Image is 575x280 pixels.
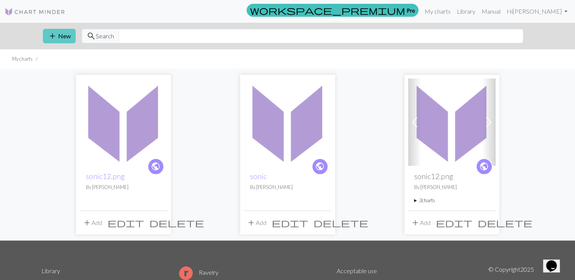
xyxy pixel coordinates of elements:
[179,269,219,276] a: Ravelry
[147,216,207,230] button: Delete
[250,184,325,191] p: By [PERSON_NAME]
[411,217,420,228] span: add
[86,172,125,181] a: sonic12.png
[478,217,532,228] span: delete
[543,250,567,272] iframe: chat widget
[147,158,164,175] a: public
[247,217,256,228] span: add
[408,79,496,166] img: sonic12.png
[504,4,570,19] a: Hi[PERSON_NAME]
[337,267,377,274] a: Acceptable use
[311,216,371,230] button: Delete
[436,218,472,227] i: Edit
[96,31,114,41] span: Search
[151,159,160,174] i: public
[151,160,160,172] span: public
[43,29,76,43] button: New
[315,159,325,174] i: public
[12,55,33,63] li: My charts
[408,216,433,230] button: Add
[479,159,489,174] i: public
[414,184,489,191] p: By [PERSON_NAME]
[478,4,504,19] a: Manual
[86,184,161,191] p: By [PERSON_NAME]
[476,158,493,175] a: public
[244,118,331,125] a: sonic
[244,79,331,166] img: sonic
[244,216,269,230] button: Add
[475,216,535,230] button: Delete
[179,266,193,280] img: Ravelry logo
[436,217,472,228] span: edit
[414,197,489,204] summary: 2charts
[421,4,454,19] a: My charts
[105,216,147,230] button: Edit
[408,118,496,125] a: sonic12.png
[269,216,311,230] button: Edit
[250,5,405,16] span: workspace_premium
[108,218,144,227] i: Edit
[80,118,167,125] a: sonic12.png
[82,217,92,228] span: add
[108,217,144,228] span: edit
[247,4,418,17] a: Pro
[312,158,328,175] a: public
[272,217,308,228] span: edit
[479,160,489,172] span: public
[87,31,96,41] span: search
[314,217,368,228] span: delete
[48,31,57,41] span: add
[272,218,308,227] i: Edit
[80,216,105,230] button: Add
[433,216,475,230] button: Edit
[149,217,204,228] span: delete
[250,172,267,181] a: sonic
[414,172,489,181] h2: sonic12.png
[41,267,60,274] a: Library
[5,7,65,16] img: Logo
[80,79,167,166] img: sonic12.png
[315,160,325,172] span: public
[454,4,478,19] a: Library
